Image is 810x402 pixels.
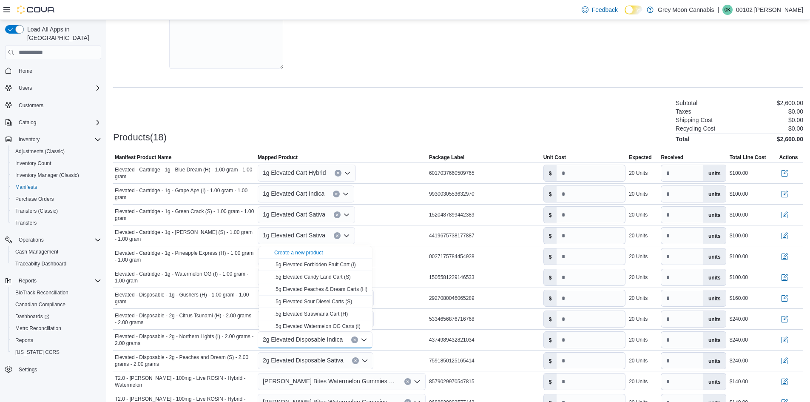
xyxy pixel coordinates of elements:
button: Operations [2,234,105,246]
span: T2.0 - [PERSON_NAME] - 100mg - Live ROSIN - Hybrid - Watermelon [115,375,254,388]
label: units [703,290,726,306]
span: Elevated - Disposable - 1g - Gushers (H) - 1.00 gram - 1.00 gram [115,291,254,305]
span: Washington CCRS [12,347,101,357]
span: Manifests [12,182,101,192]
span: Transfers [15,220,37,226]
span: 1g Elevated Cart Hybrid [263,168,326,178]
a: Traceabilty Dashboard [12,259,70,269]
span: Cash Management [15,248,58,255]
div: 20 Units [629,295,648,302]
span: .5g Elevated Sour Diesel Carts (S) [274,299,352,305]
button: Open list of options [343,232,350,239]
button: Create a new product [274,249,323,256]
span: 0027175784454928 [429,253,475,260]
button: Transfers [9,217,105,229]
span: 2g Elevated Disposable Indica [263,334,343,345]
button: Inventory Manager (Classic) [9,169,105,181]
p: $0.00 [788,125,803,132]
button: .5g Elevated Sour Diesel Carts (S) [259,296,372,308]
img: Cova [17,6,55,14]
span: Metrc Reconciliation [15,325,61,332]
span: Elevated - Disposable - 2g - Northern Lights (I) - 2.00 grams - 2.00 grams [115,333,254,347]
span: Reports [12,335,101,345]
span: Cash Management [12,247,101,257]
h3: Products(18) [113,132,167,143]
span: Transfers [12,218,101,228]
button: Open list of options [361,357,368,364]
button: .5g Elevated Forbidden Fruit Cart (I) [259,259,372,271]
button: Transfers (Classic) [9,205,105,217]
button: [US_STATE] CCRS [9,346,105,358]
button: Open list of options [343,211,350,218]
span: Elevated - Cartridge - 1g - Grape Ape (I) - 1.00 gram - 1.00 gram [115,187,254,201]
div: 20 Units [629,336,648,343]
button: Inventory [2,134,105,145]
div: 20 Units [629,253,648,260]
label: units [703,165,726,181]
div: $100.00 [730,191,748,197]
span: Elevated - Cartridge - 1g - Blue Dream (H) - 1.00 gram - 1.00 gram [115,166,254,180]
div: $100.00 [730,170,748,177]
span: Dashboards [12,311,101,322]
a: Metrc Reconciliation [12,323,65,334]
label: $ [544,228,557,244]
div: 20 Units [629,378,648,385]
button: Inventory Count [9,157,105,169]
p: | [717,5,719,15]
span: .5g Elevated Peaches & Dream Carts (H) [274,286,367,292]
span: 2927080046065289 [429,295,475,302]
label: $ [544,248,557,265]
button: Clear input [404,378,411,385]
span: Inventory [19,136,40,143]
a: Home [15,66,36,76]
span: 1g Elevated Cart Indica [263,188,325,199]
button: .5g Elevated Peaches & Dream Carts (H) [259,283,372,296]
a: Inventory Manager (Classic) [12,170,82,180]
div: $100.00 [730,253,748,260]
span: Adjustments (Classic) [15,148,65,155]
span: Home [15,65,101,76]
span: Home [19,68,32,74]
button: Users [2,82,105,94]
span: 1g Elevated Cart Sativa [263,209,325,220]
span: Purchase Orders [15,196,54,202]
a: Manifests [12,182,40,192]
span: Elevated - Disposable - 2g - Peaches and Dream (S) - 2.00 grams - 2.00 grams [115,354,254,368]
h4: $2,600.00 [777,136,803,143]
span: Traceabilty Dashboard [12,259,101,269]
span: Elevated - Cartridge - 1g - Watermelon OG (I) - 1.00 gram - 1.00 gram [115,271,254,284]
h4: Total [676,136,689,143]
input: Dark Mode [625,6,642,14]
button: Close list of options [361,336,367,343]
button: Purchase Orders [9,193,105,205]
span: Elevated - Disposable - 2g - Citrus Tsunami (H) - 2.00 grams - 2.00 grams [115,312,254,326]
h6: Taxes [676,108,691,115]
a: [US_STATE] CCRS [12,347,63,357]
a: Adjustments (Classic) [12,146,68,157]
span: Mapped Product [258,154,298,161]
button: Open list of options [344,170,351,177]
label: $ [544,332,557,348]
label: units [703,332,726,348]
span: Manifest Product Name [115,154,171,161]
button: Canadian Compliance [9,299,105,311]
button: BioTrack Reconciliation [9,287,105,299]
span: Catalog [19,119,36,126]
div: 20 Units [629,232,648,239]
span: Inventory [15,134,101,145]
span: Canadian Compliance [15,301,65,308]
span: Received [661,154,683,161]
span: 8579029970547815 [429,378,475,385]
span: Metrc Reconciliation [12,323,101,334]
nav: Complex example [5,61,101,398]
span: Expected [629,154,651,161]
p: $0.00 [788,108,803,115]
span: Elevated - Cartridge - 1g - [PERSON_NAME] (S) - 1.00 gram - 1.00 gram [115,229,254,242]
div: 20 Units [629,211,648,218]
div: 20 Units [629,357,648,364]
span: Reports [19,277,37,284]
span: Package Label [429,154,464,161]
button: Traceabilty Dashboard [9,258,105,270]
span: Inventory Manager (Classic) [15,172,79,179]
a: Cash Management [12,247,62,257]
